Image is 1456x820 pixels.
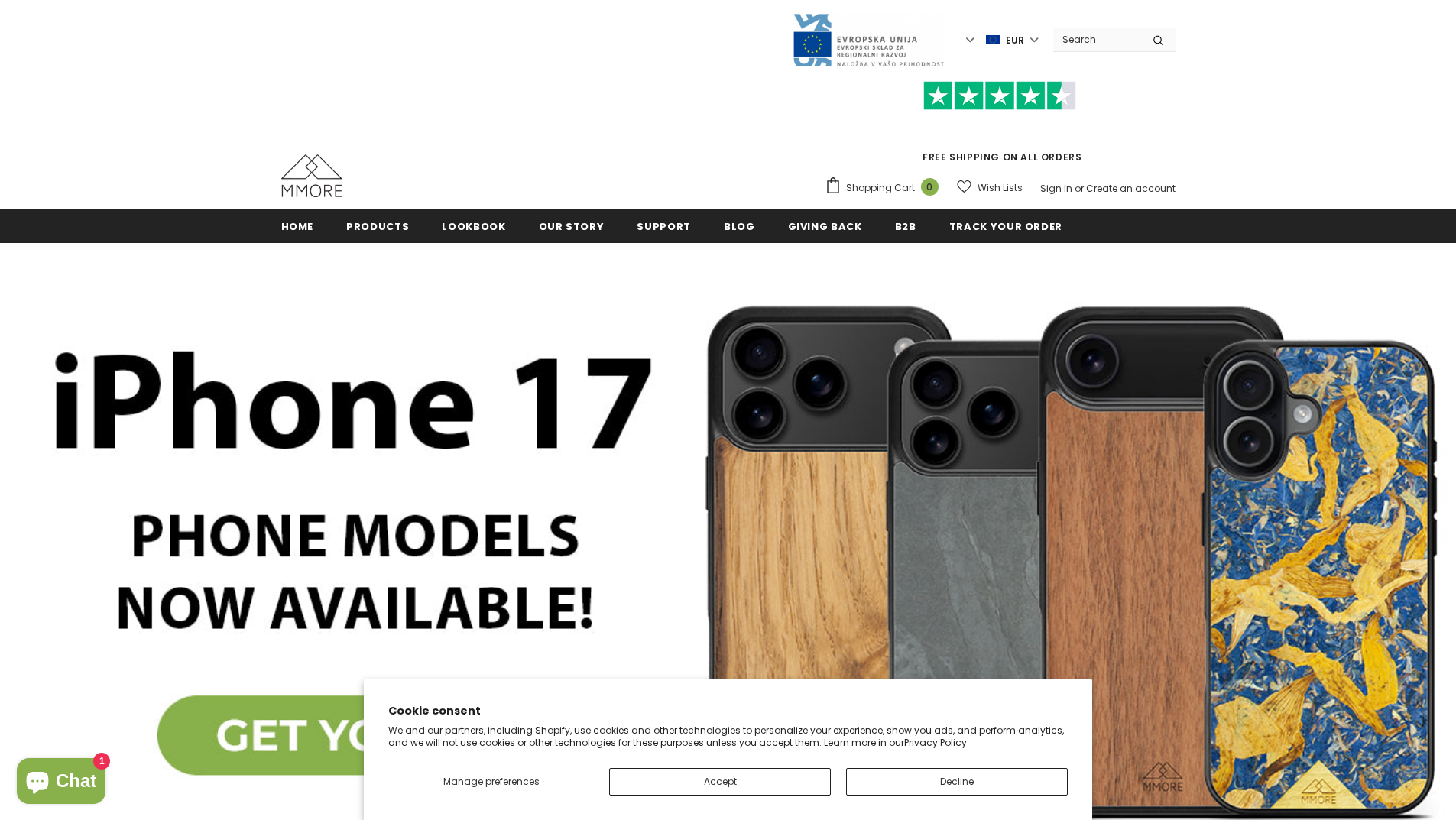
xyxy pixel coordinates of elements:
button: Accept [609,768,831,796]
a: Blog [724,209,755,243]
span: Our Story [539,219,605,234]
inbox-online-store-chat: Shopify online store chat [12,758,110,808]
h2: Cookie consent [388,703,1068,719]
span: EUR [1006,33,1024,48]
a: Javni Razpis [792,33,945,46]
span: Lookbook [442,219,505,234]
img: MMORE Cases [281,154,342,197]
a: Products [346,209,409,243]
button: Manage preferences [388,768,594,796]
span: B2B [895,219,916,234]
a: Shopping Cart 0 [825,177,946,199]
span: Home [281,219,314,234]
a: Privacy Policy [904,736,967,749]
span: Manage preferences [443,775,540,788]
a: Create an account [1086,182,1176,195]
span: 0 [921,178,939,196]
a: B2B [895,209,916,243]
span: Blog [724,219,755,234]
span: Wish Lists [978,180,1023,196]
a: Our Story [539,209,605,243]
button: Decline [846,768,1068,796]
a: Wish Lists [957,174,1023,201]
a: Track your order [949,209,1062,243]
iframe: Customer reviews powered by Trustpilot [825,110,1176,150]
a: Home [281,209,314,243]
span: Shopping Cart [846,180,915,196]
span: or [1075,182,1084,195]
a: support [637,209,691,243]
a: Giving back [788,209,862,243]
span: FREE SHIPPING ON ALL ORDERS [825,88,1176,164]
p: We and our partners, including Shopify, use cookies and other technologies to personalize your ex... [388,724,1068,748]
img: Javni Razpis [792,12,945,68]
a: Sign In [1040,182,1072,195]
span: Giving back [788,219,862,234]
span: Track your order [949,219,1062,234]
span: Products [346,219,409,234]
span: support [637,219,691,234]
input: Search Site [1053,28,1141,50]
img: Trust Pilot Stars [923,81,1076,111]
a: Lookbook [442,209,505,243]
